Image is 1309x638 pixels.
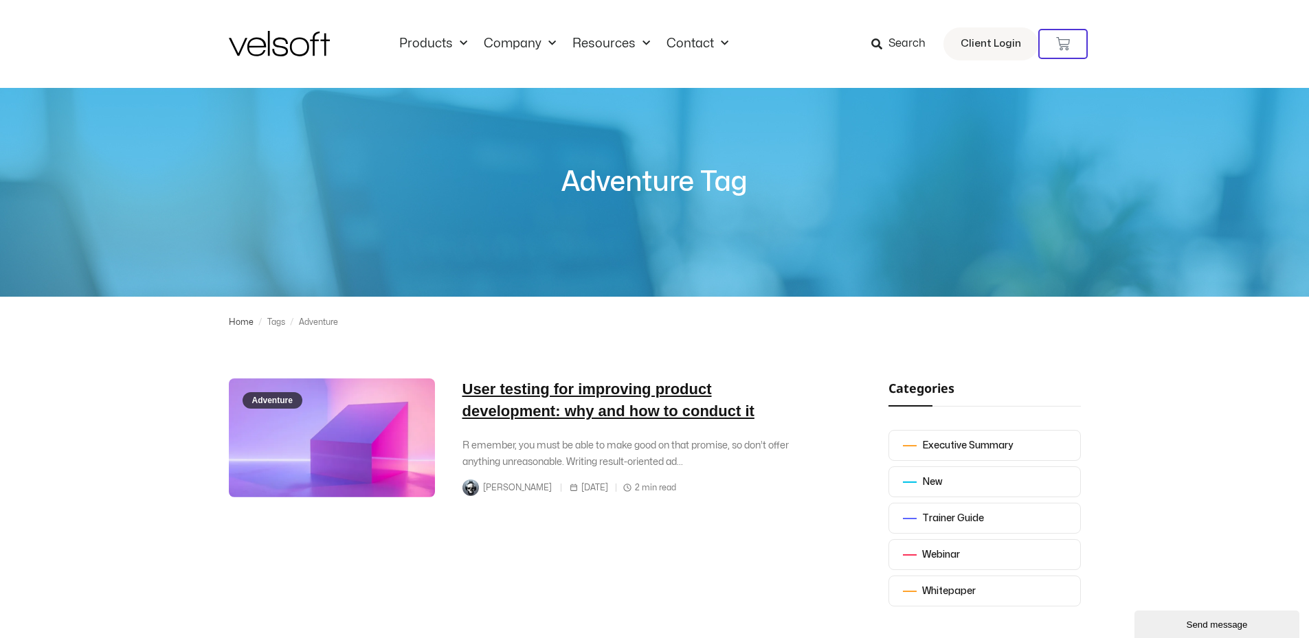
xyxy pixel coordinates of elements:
span: Search [888,35,926,53]
span: Adventure [243,392,302,409]
div: R emember, you must be able to make good on that promise, so don’t offer anything unreasonable. W... [462,437,806,470]
div: Whitepaper [922,583,976,600]
nav: Menu [391,36,737,52]
a: Adventure [229,378,435,497]
a: CompanyMenu Toggle [476,36,564,52]
span: Client Login [961,35,1021,53]
div: Adventure [299,313,338,332]
a: Home [229,313,254,332]
a: ResourcesMenu Toggle [564,36,658,52]
div: / [285,313,299,332]
div: Tags [267,313,285,332]
div: / [254,313,267,332]
img: Velsoft Training Materials [229,31,330,56]
div: Trainer Guide [922,510,984,527]
div: Executive Summary [922,437,1013,454]
div: New [922,474,942,490]
a: New [888,466,1081,497]
h2: Categories [888,378,1081,398]
a: Search [871,32,935,56]
a: Trainer Guide [888,503,1081,534]
a: Webinar [888,539,1081,570]
iframe: chat widget [1134,608,1302,638]
a: User testing for improving product development: why and how to conduct it [462,380,754,420]
a: ProductsMenu Toggle [391,36,476,52]
a: Whitepaper [888,576,1081,606]
span: [DATE] [569,479,612,497]
a: ContactMenu Toggle [658,36,737,52]
div: Webinar [922,547,960,563]
span: 2 min read [623,479,676,497]
a: Executive Summary [888,430,1081,461]
a: Client Login [943,27,1038,60]
span: [PERSON_NAME] [483,479,558,497]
